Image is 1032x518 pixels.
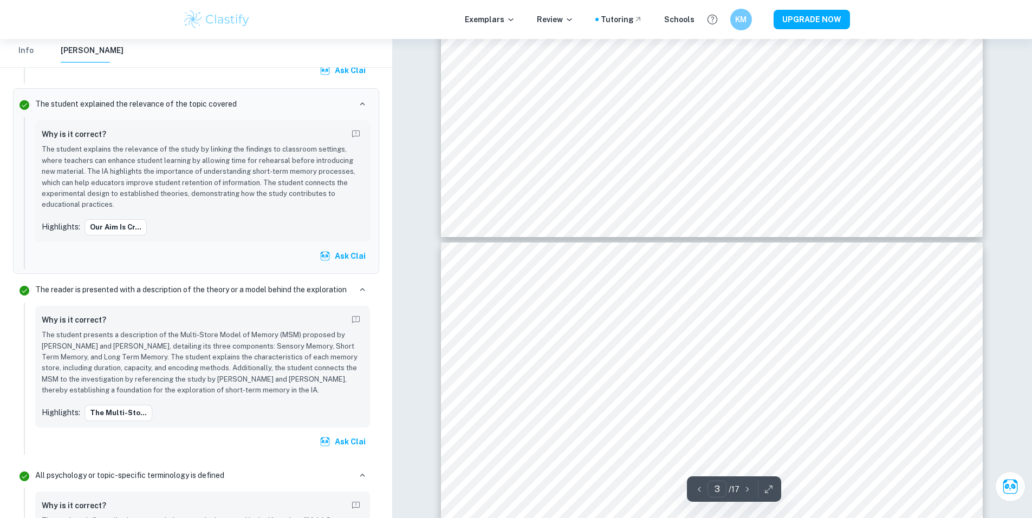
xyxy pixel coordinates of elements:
button: Report mistake/confusion [348,312,364,327]
img: clai.svg [320,436,330,447]
button: Ask Clai [317,246,370,266]
h6: Why is it correct? [42,500,106,512]
h6: KM [735,14,747,25]
svg: Correct [18,470,31,483]
button: Ask Clai [995,471,1025,502]
button: Our aim is cr... [85,219,147,235]
p: Highlights: [42,221,80,233]
a: Tutoring [601,14,642,25]
p: All psychology or topic-specific terminology is defined [35,469,224,481]
p: Highlights: [42,406,80,418]
button: Help and Feedback [703,10,722,29]
svg: Correct [18,99,31,112]
p: The student explains the relevance of the study by linking the findings to classroom settings, wh... [42,144,364,211]
svg: Correct [18,284,31,297]
img: Clastify logo [183,9,251,30]
p: / 17 [729,483,739,495]
button: Ask Clai [317,432,370,451]
p: Exemplars [465,14,515,25]
button: Report mistake/confusion [348,127,364,142]
img: clai.svg [320,65,330,76]
p: The student explained the relevance of the topic covered [35,98,237,110]
p: Review [537,14,574,25]
button: The Multi-Sto... [85,405,152,421]
button: UPGRADE NOW [774,10,850,29]
button: Report mistake/confusion [348,498,364,513]
h6: Why is it correct? [42,128,106,140]
button: [PERSON_NAME] [61,39,124,63]
button: Info [13,39,39,63]
button: Ask Clai [317,61,370,80]
p: The reader is presented with a description of the theory or a model behind the exploration [35,284,347,296]
p: The student presents a description of the Multi-Store Model of Memory (MSM) proposed by [PERSON_N... [42,330,364,396]
img: clai.svg [320,251,330,261]
button: KM [730,9,752,30]
h6: Why is it correct? [42,314,106,326]
a: Schools [664,14,695,25]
